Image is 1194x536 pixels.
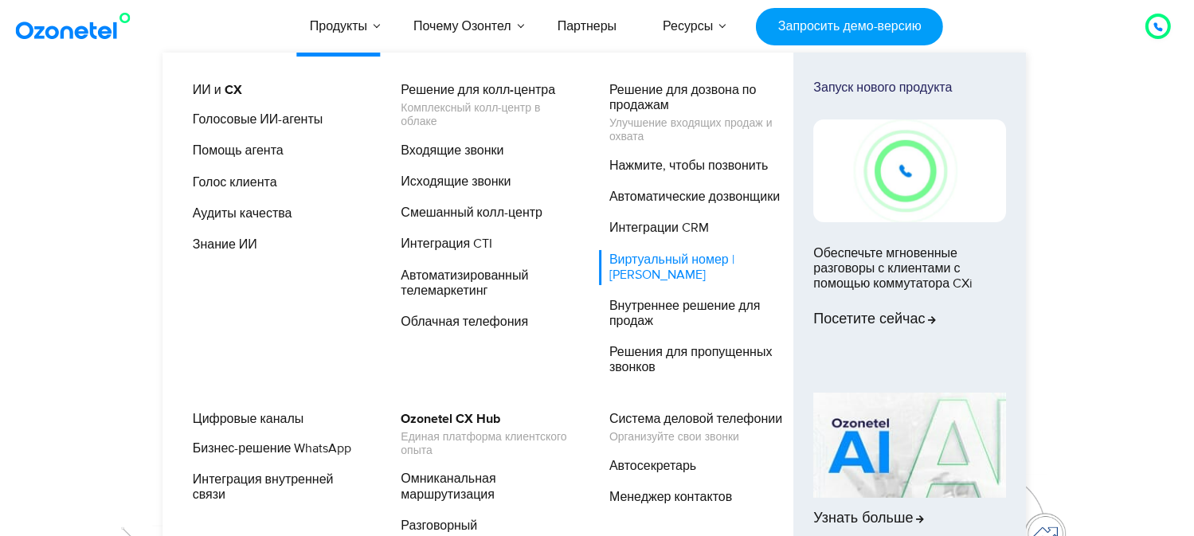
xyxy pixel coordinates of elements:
[401,101,540,128] font: Комплексный колл-центр в облаке
[310,18,367,34] font: Продукты
[182,470,371,505] a: Интеграция внутренней связи
[401,205,542,221] font: Смешанный колл-центр
[609,430,739,444] font: Организуйте свои звонки
[609,189,780,205] font: Автоматические дозвонщики
[813,311,925,328] font: Посетите сейчас
[813,80,1006,386] a: Запуск нового продуктаОбеспечьте мгновенные разговоры с клиентами с помощью коммутатора CXiПосети...
[413,18,511,34] font: Почему Озонтел
[390,409,579,460] a: Ozonetel CX HubЕдиная платформа клиентского опыта
[193,143,284,158] font: Помощь агента
[599,409,785,447] a: Система деловой телефонииОрганизуйте свои звонки
[599,250,788,285] a: Виртуальный номер | [PERSON_NAME]
[813,510,913,527] font: Узнать больше
[182,173,280,193] a: Голос клиента
[193,440,352,456] font: Бизнес-решение WhatsApp
[390,266,579,301] a: Автоматизированный телемаркетинг
[599,80,788,147] a: Решение для дозвона по продажамУлучшение входящих продаж и охвата
[599,218,711,238] a: Интеграции CRM
[390,234,495,254] a: Интеграция CTI
[390,312,530,332] a: Облачная телефония
[193,237,257,252] font: Знание ИИ
[756,8,943,45] a: Запросить демо-версию
[558,18,617,34] font: Партнеры
[609,84,757,112] font: Решение для дозвона по продажам
[182,235,260,255] a: Знание ИИ
[609,344,773,375] font: Решения для пропущенных звонков
[609,220,709,236] font: Интеграции CRM
[193,174,277,190] font: Голос клиента
[609,489,732,505] font: Менеджер контактов
[401,174,511,190] font: Исходящие звонки
[599,487,734,507] a: Менеджер контактов
[813,245,973,291] font: Обеспечьте мгновенные разговоры с клиентами с помощью коммутатора CXi
[401,84,555,96] font: Решение для колл-центра
[401,314,528,330] font: Облачная телефония
[401,430,566,457] font: Единая платформа клиентского опыта
[609,158,769,174] font: Нажмите, чтобы позвонить
[599,456,699,476] a: Автосекретарь
[182,409,306,429] a: Цифровые каналы
[390,469,579,504] a: Омниканальная маршрутизация
[609,252,734,283] font: Виртуальный номер | [PERSON_NAME]
[599,296,788,331] a: Внутреннее решение для продаж
[599,156,771,176] a: Нажмите, чтобы позвонить
[182,141,286,161] a: Помощь агента
[609,458,696,474] font: Автосекретарь
[663,18,713,34] font: Ресурсы
[813,119,1006,221] img: New-Project-17.png
[401,268,528,299] font: Автоматизированный телемаркетинг
[390,80,579,131] a: Решение для колл-центраКомплексный колл-центр в облаке
[401,471,495,502] font: Омниканальная маршрутизация
[182,80,245,100] a: ИИ и CX
[599,187,782,207] a: Автоматические дозвонщики
[401,236,492,252] font: Интеграция CTI
[609,413,782,425] font: Система деловой телефонии
[193,84,242,96] font: ИИ и CX
[193,413,303,425] font: Цифровые каналы
[813,393,1006,498] img: ИИ
[182,110,325,130] a: Голосовые ИИ-агенты
[401,143,503,158] font: Входящие звонки
[609,298,761,329] font: Внутреннее решение для продаж
[609,116,773,143] font: Улучшение входящих продаж и охвата
[390,203,545,223] a: Смешанный колл-центр
[182,204,295,224] a: Аудиты качества
[182,439,354,459] a: Бизнес-решение WhatsApp
[193,205,292,221] font: Аудиты качества
[401,413,500,425] font: Ozonetel CX Hub
[193,112,323,127] font: Голосовые ИИ-агенты
[390,141,506,161] a: Входящие звонки
[599,342,788,378] a: Решения для пропущенных звонков
[390,172,513,192] a: Исходящие звонки
[193,471,334,503] font: Интеграция внутренней связи
[778,18,922,34] font: Запросить демо-версию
